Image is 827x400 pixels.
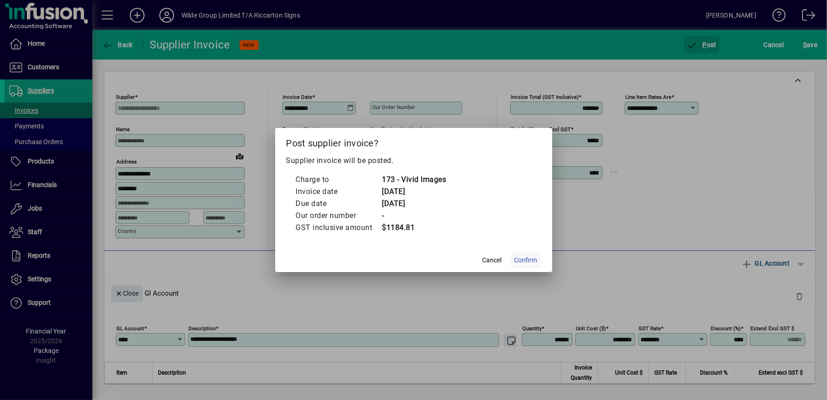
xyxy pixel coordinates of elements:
td: Charge to [296,174,382,186]
button: Confirm [511,252,541,268]
span: Cancel [483,255,502,265]
td: 173 - Vivid Images [382,174,447,186]
td: [DATE] [382,186,447,198]
td: GST inclusive amount [296,222,382,234]
td: - [382,210,447,222]
td: Due date [296,198,382,210]
button: Cancel [477,252,507,268]
td: $1184.81 [382,222,447,234]
td: Our order number [296,210,382,222]
td: [DATE] [382,198,447,210]
td: Invoice date [296,186,382,198]
p: Supplier invoice will be posted. [286,155,541,166]
h2: Post supplier invoice? [275,128,552,155]
span: Confirm [514,255,537,265]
